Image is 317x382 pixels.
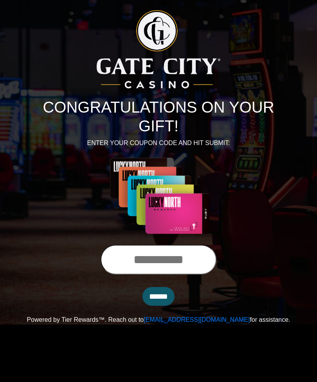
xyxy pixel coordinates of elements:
img: Center Image [89,157,228,235]
p: ENTER YOUR COUPON CODE AND HIT SUBMIT: [23,138,294,148]
a: [EMAIL_ADDRESS][DOMAIN_NAME] [144,316,250,323]
img: Logo [97,10,220,88]
h1: CONGRATULATIONS ON YOUR GIFT! [23,98,294,135]
span: Powered by Tier Rewards™. Reach out to for assistance. [27,316,290,323]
